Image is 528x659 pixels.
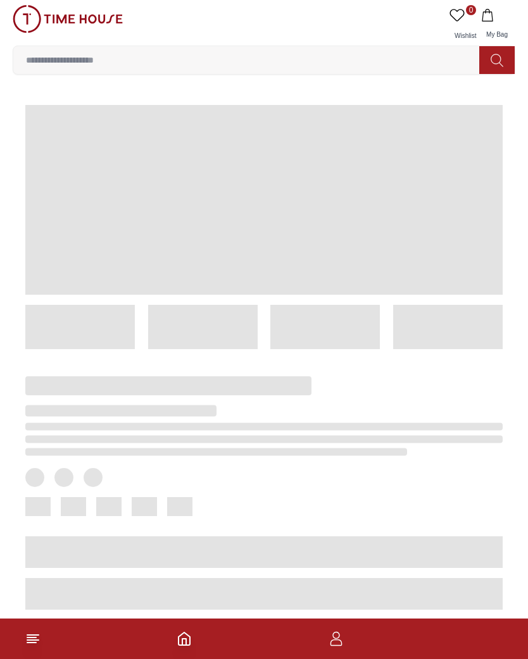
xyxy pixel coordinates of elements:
[177,631,192,646] a: Home
[13,5,123,33] img: ...
[447,5,479,46] a: 0Wishlist
[449,32,481,39] span: Wishlist
[479,5,515,46] button: My Bag
[481,31,513,38] span: My Bag
[466,5,476,15] span: 0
